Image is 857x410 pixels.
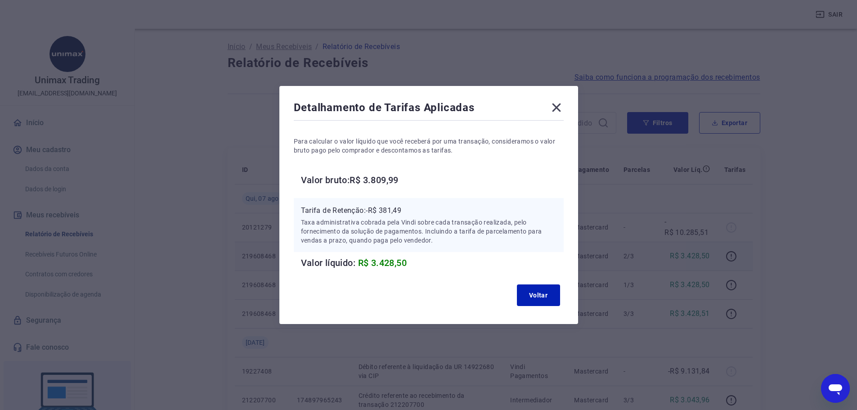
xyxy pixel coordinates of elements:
[358,257,407,268] span: R$ 3.428,50
[301,173,564,187] h6: Valor bruto: R$ 3.809,99
[301,205,556,216] p: Tarifa de Retenção: -R$ 381,49
[294,137,564,155] p: Para calcular o valor líquido que você receberá por uma transação, consideramos o valor bruto pag...
[301,256,564,270] h6: Valor líquido:
[517,284,560,306] button: Voltar
[294,100,564,118] div: Detalhamento de Tarifas Aplicadas
[301,218,556,245] p: Taxa administrativa cobrada pela Vindi sobre cada transação realizada, pelo fornecimento da soluç...
[821,374,850,403] iframe: Botão para abrir a janela de mensagens, conversa em andamento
